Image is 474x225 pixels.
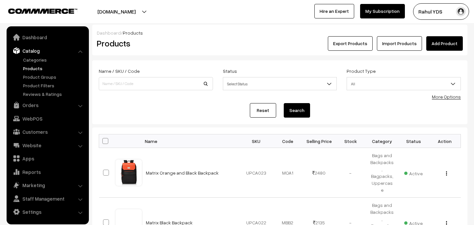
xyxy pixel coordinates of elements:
a: Catalog [8,45,87,57]
div: / [97,29,463,36]
a: Staff Management [8,193,87,205]
a: Product Filters [21,82,87,89]
a: Dashboard [8,31,87,43]
input: Name / SKU / Code [99,77,213,90]
th: Category [366,134,398,148]
td: - [335,148,366,198]
a: Reports [8,166,87,178]
th: Selling Price [303,134,335,148]
th: Name [142,134,241,148]
button: [DOMAIN_NAME] [74,3,159,20]
a: Import Products [377,36,422,51]
img: COMMMERCE [8,9,77,14]
td: MOA1 [272,148,303,198]
a: More Options [432,94,461,99]
span: Select Status [223,77,337,90]
a: Customers [8,126,87,138]
a: Apps [8,153,87,164]
img: user [456,7,466,16]
td: Bags and Backpacks, Bagpacks, Uppercase [366,148,398,198]
th: Code [272,134,303,148]
label: Product Type [347,68,376,74]
a: Matrix Orange and Black Backpack [146,170,219,176]
a: Settings [8,206,87,218]
a: Categories [21,56,87,63]
th: Action [429,134,461,148]
h2: Products [97,38,212,48]
a: Website [8,139,87,151]
th: Stock [335,134,366,148]
td: UPCA023 [241,148,272,198]
button: Search [284,103,310,118]
a: Products [21,65,87,72]
span: All [347,78,461,90]
label: Name / SKU / Code [99,68,140,74]
a: COMMMERCE [8,7,66,14]
a: Hire an Expert [314,4,354,18]
a: WebPOS [8,113,87,125]
span: Products [123,30,143,36]
span: Active [404,168,423,177]
th: SKU [241,134,272,148]
a: Marketing [8,179,87,191]
span: Select Status [223,78,337,90]
th: Status [398,134,429,148]
a: Add Product [426,36,463,51]
a: My Subscription [360,4,405,18]
button: Rahul YDS [413,3,469,20]
a: Reviews & Ratings [21,91,87,98]
span: All [347,77,461,90]
label: Status [223,68,237,74]
a: Dashboard [97,30,121,36]
a: Orders [8,99,87,111]
a: Product Groups [21,73,87,80]
button: Export Products [328,36,373,51]
a: Reset [250,103,276,118]
img: Menu [446,171,447,176]
td: 2480 [303,148,335,198]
